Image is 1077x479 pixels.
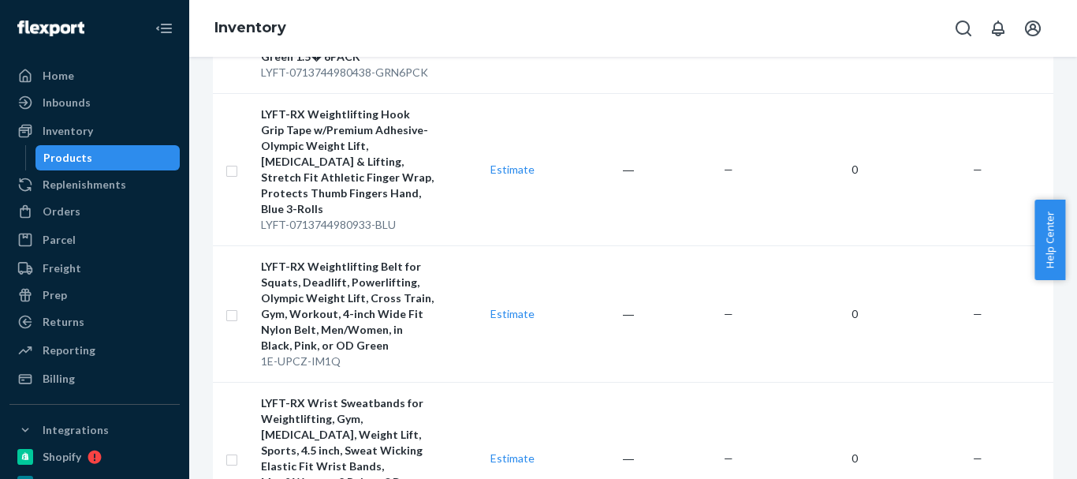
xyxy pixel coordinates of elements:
div: Parcel [43,232,76,248]
a: Home [9,63,180,88]
span: — [973,307,982,320]
div: LYFT-0713744980438-GRN6PCK [261,65,435,80]
a: Estimate [490,163,535,176]
a: Inventory [214,19,286,36]
div: Products [43,150,92,166]
div: Freight [43,260,81,276]
div: LYFT-0713744980933-BLU [261,217,435,233]
a: Orders [9,199,180,224]
ol: breadcrumbs [202,6,299,51]
td: 0 [740,245,864,382]
a: Freight [9,256,180,281]
div: Shopify [43,449,81,465]
img: Flexport logo [17,21,84,36]
div: Reporting [43,342,95,358]
span: — [973,163,982,176]
span: — [724,451,733,465]
div: Prep [43,287,67,303]
a: Prep [9,283,180,308]
div: Orders [43,204,80,219]
a: Billing [9,366,180,391]
button: Help Center [1034,200,1065,280]
span: — [724,307,733,320]
a: Parcel [9,227,180,253]
div: Integrations [43,422,109,438]
a: Replenishments [9,172,180,197]
div: LYFT-RX Weightlifting Belt for Squats, Deadlift, Powerlifting, Olympic Weight Lift, Cross Train, ... [261,259,435,354]
a: Reporting [9,338,180,363]
div: Home [43,68,74,84]
td: ― [541,245,640,382]
div: Returns [43,314,84,330]
a: Inventory [9,118,180,144]
div: Inbounds [43,95,91,110]
a: Estimate [490,307,535,320]
div: LYFT-RX Weightlifting Hook Grip Tape w/Premium Adhesive- Olympic Weight Lift, [MEDICAL_DATA] & Li... [261,107,435,217]
a: Shopify [9,444,180,470]
span: — [973,451,982,465]
div: Replenishments [43,177,126,193]
a: Inbounds [9,90,180,115]
button: Close Navigation [148,13,180,44]
span: — [724,163,733,176]
div: 1E-UPCZ-IM1Q [261,354,435,369]
td: ― [541,93,640,245]
button: Open account menu [1017,13,1049,44]
a: Products [35,145,181,170]
div: Inventory [43,123,93,139]
button: Integrations [9,417,180,443]
a: Returns [9,309,180,335]
button: Open notifications [982,13,1014,44]
button: Open Search Box [948,13,979,44]
td: 0 [740,93,864,245]
div: Billing [43,371,75,387]
a: Estimate [490,451,535,465]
